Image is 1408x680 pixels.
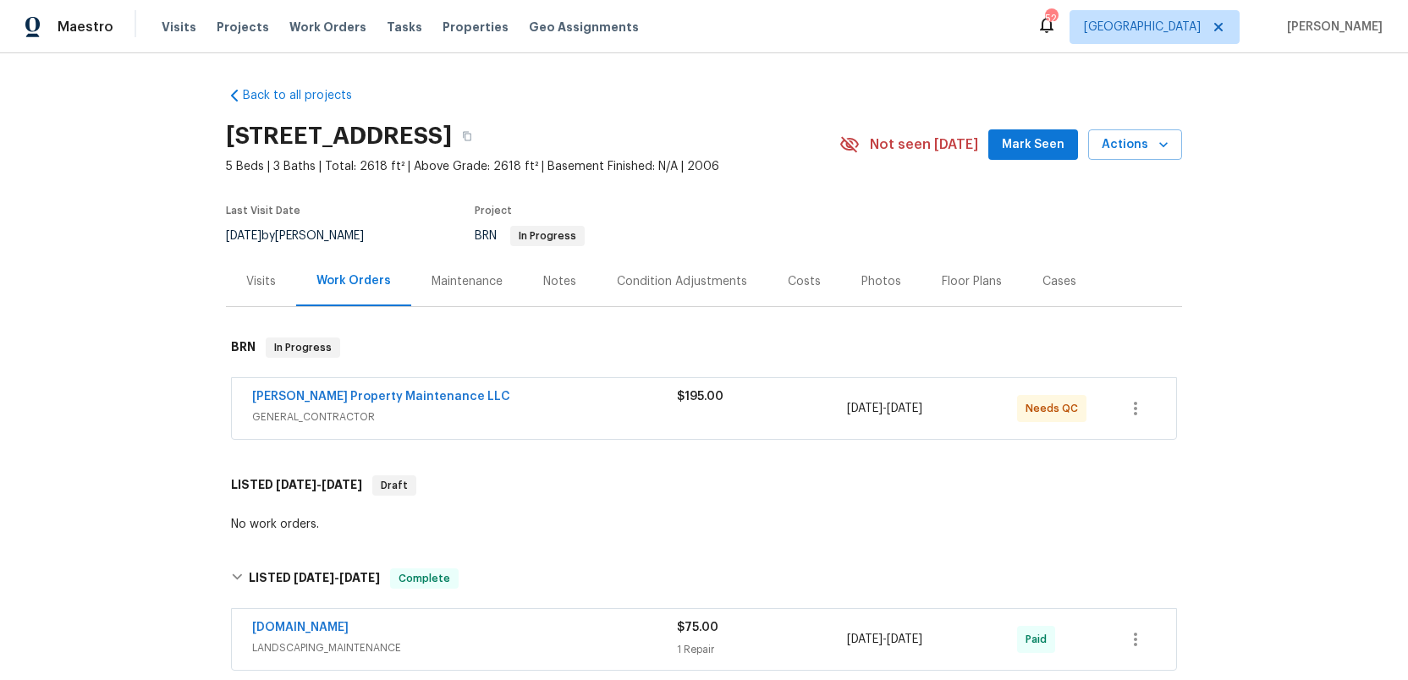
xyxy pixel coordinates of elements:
h2: [STREET_ADDRESS] [226,128,452,145]
span: [DATE] [847,633,883,645]
div: Visits [246,273,276,290]
a: [PERSON_NAME] Property Maintenance LLC [252,391,510,403]
span: - [276,479,362,491]
span: Mark Seen [1002,134,1064,156]
span: In Progress [512,231,583,241]
button: Copy Address [452,121,482,151]
button: Actions [1088,129,1182,161]
span: [DATE] [276,479,316,491]
span: Geo Assignments [529,19,639,36]
span: Tasks [387,21,422,33]
span: Visits [162,19,196,36]
h6: BRN [231,337,256,358]
span: [GEOGRAPHIC_DATA] [1084,19,1201,36]
span: In Progress [267,339,338,356]
a: Back to all projects [226,87,388,104]
span: Properties [443,19,509,36]
span: 5 Beds | 3 Baths | Total: 2618 ft² | Above Grade: 2618 ft² | Basement Finished: N/A | 2006 [226,158,839,175]
div: No work orders. [231,516,1177,533]
div: Floor Plans [942,273,1002,290]
div: Work Orders [316,272,391,289]
span: [DATE] [887,403,922,414]
span: [DATE] [322,479,362,491]
span: [DATE] [339,572,380,584]
div: Maintenance [432,273,503,290]
button: Mark Seen [988,129,1078,161]
span: - [847,631,922,648]
div: Cases [1042,273,1076,290]
div: Notes [543,273,576,290]
span: Draft [374,477,415,494]
a: [DOMAIN_NAME] [252,622,349,633]
span: $75.00 [677,622,718,633]
span: GENERAL_CONTRACTOR [252,409,677,425]
span: Not seen [DATE] [870,136,978,153]
span: [DATE] [294,572,334,584]
div: 52 [1045,10,1057,27]
span: Actions [1102,134,1169,156]
h6: LISTED [249,568,380,589]
span: [DATE] [226,230,261,242]
span: [DATE] [887,633,922,645]
h6: LISTED [231,475,362,496]
span: - [847,400,922,417]
div: LISTED [DATE]-[DATE]Draft [226,458,1182,513]
span: BRN [475,230,585,242]
span: Projects [217,19,269,36]
span: Paid [1026,631,1053,648]
div: Condition Adjustments [617,273,747,290]
span: Maestro [58,19,113,36]
span: Last Visit Date [226,206,300,216]
span: Project [475,206,512,216]
span: Needs QC [1026,400,1085,417]
span: [DATE] [847,403,883,414]
div: BRN In Progress [226,321,1182,375]
div: Photos [861,273,901,290]
div: Costs [788,273,821,290]
div: LISTED [DATE]-[DATE]Complete [226,551,1182,606]
span: [PERSON_NAME] [1280,19,1383,36]
span: - [294,572,380,584]
span: Complete [392,570,457,587]
div: 1 Repair [677,641,847,658]
span: LANDSCAPING_MAINTENANCE [252,639,677,656]
span: $195.00 [677,391,723,403]
span: Work Orders [289,19,366,36]
div: by [PERSON_NAME] [226,226,384,246]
